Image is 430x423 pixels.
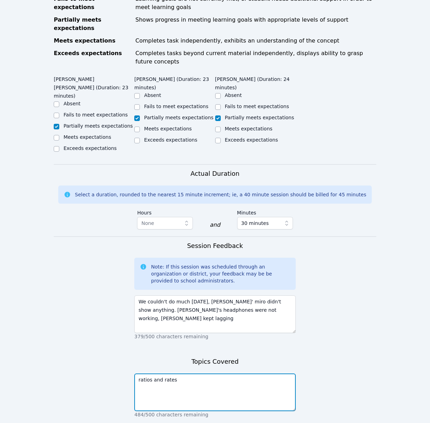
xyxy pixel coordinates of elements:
[210,221,220,229] div: and
[63,134,111,140] label: Meets expectations
[144,115,213,120] label: Partially meets expectations
[187,241,243,251] h3: Session Feedback
[75,191,366,198] div: Select a duration, rounded to the nearest 15 minute increment; ie, a 40 minute session should be ...
[134,73,215,92] legend: [PERSON_NAME] (Duration: 23 minutes)
[63,101,81,106] label: Absent
[63,112,128,118] label: Fails to meet expectations
[237,206,293,217] label: Minutes
[54,37,131,45] div: Meets expectations
[225,92,242,98] label: Absent
[141,220,154,226] span: None
[225,126,273,131] label: Meets expectations
[225,137,278,143] label: Exceeds expectations
[190,169,239,179] h3: Actual Duration
[54,49,131,66] div: Exceeds expectations
[63,123,133,129] label: Partially meets expectations
[241,219,269,227] span: 30 minutes
[134,411,295,418] p: 484/500 characters remaining
[137,206,193,217] label: Hours
[144,104,208,109] label: Fails to meet expectations
[215,73,296,92] legend: [PERSON_NAME] (Duration: 24 minutes)
[137,217,193,229] button: None
[135,49,376,66] div: Completes tasks beyond current material independently, displays ability to grasp future concepts
[134,373,295,411] textarea: ratios and rates
[134,333,295,340] p: 379/500 characters remaining
[135,16,376,32] div: Shows progress in meeting learning goals with appropriate levels of support
[54,16,131,32] div: Partially meets expectations
[54,73,134,100] legend: [PERSON_NAME] [PERSON_NAME] (Duration: 23 minutes)
[151,263,290,284] div: Note: If this session was scheduled through an organization or district, your feedback may be be ...
[144,137,197,143] label: Exceeds expectations
[144,92,161,98] label: Absent
[225,115,294,120] label: Partially meets expectations
[134,295,295,333] textarea: We couldn't do much [DATE], [PERSON_NAME]' miro didn't show anything. [PERSON_NAME]'s headphones ...
[225,104,289,109] label: Fails to meet expectations
[191,357,239,367] h3: Topics Covered
[237,217,293,229] button: 30 minutes
[144,126,192,131] label: Meets expectations
[135,37,376,45] div: Completes task independently, exhibits an understanding of the concept
[63,145,116,151] label: Exceeds expectations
